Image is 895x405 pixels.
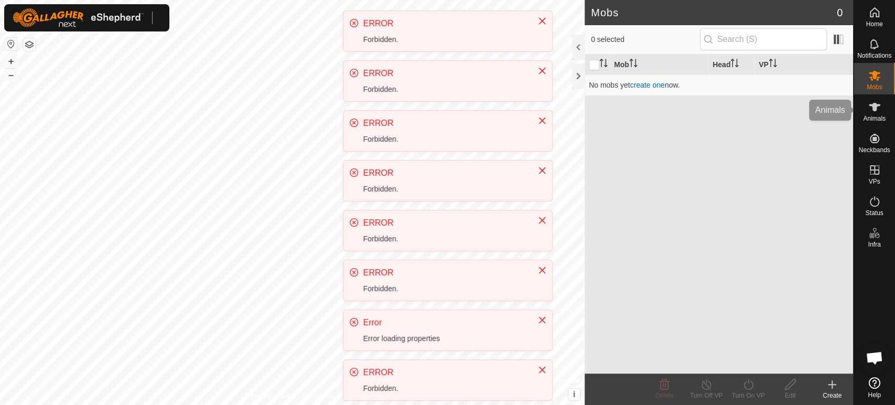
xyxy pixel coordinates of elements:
button: Close [535,363,549,377]
div: Error loading properties [363,333,527,344]
div: Edit [769,391,811,400]
div: ERROR [363,167,527,179]
span: Infra [868,241,880,248]
span: Animals [863,115,886,122]
span: Mobs [867,84,882,90]
th: Head [708,55,754,75]
div: Forbidden. [363,34,527,45]
a: Privacy Policy [251,391,290,401]
th: Mob [610,55,708,75]
p-sorticon: Activate to sort [599,60,608,69]
button: Map Layers [23,38,36,51]
button: Close [535,163,549,178]
span: Status [865,210,883,216]
button: Close [535,63,549,78]
span: Delete [655,392,674,399]
span: Home [866,21,882,27]
div: Forbidden. [363,233,527,244]
button: Close [535,14,549,28]
span: i [573,390,575,399]
div: Turn On VP [727,391,769,400]
span: 0 selected [591,34,700,45]
p-sorticon: Activate to sort [629,60,638,69]
div: Forbidden. [363,283,527,294]
div: Forbidden. [363,84,527,95]
span: Notifications [857,52,891,59]
div: ERROR [363,17,527,30]
input: Search (S) [700,28,827,50]
a: Help [854,373,895,402]
div: ERROR [363,267,527,279]
p-sorticon: Activate to sort [769,60,777,69]
a: create one [630,81,665,89]
div: ERROR [363,217,527,229]
button: Close [535,263,549,278]
div: Forbidden. [363,184,527,195]
td: No mobs yet now. [585,74,853,95]
button: i [568,389,580,400]
div: Error [363,316,527,329]
th: VP [754,55,853,75]
span: Help [868,392,881,398]
div: Turn Off VP [685,391,727,400]
div: Forbidden. [363,383,527,394]
button: + [5,55,17,68]
span: 0 [837,5,843,20]
img: Gallagher Logo [13,8,144,27]
span: VPs [868,178,880,185]
div: Open chat [859,342,890,374]
span: Neckbands [858,147,890,153]
button: Close [535,213,549,228]
div: ERROR [363,67,527,80]
button: – [5,69,17,81]
div: Create [811,391,853,400]
a: Contact Us [303,391,333,401]
p-sorticon: Activate to sort [730,60,739,69]
button: Close [535,113,549,128]
button: Reset Map [5,38,17,50]
div: ERROR [363,366,527,379]
h2: Mobs [591,6,837,19]
div: Forbidden. [363,134,527,145]
div: ERROR [363,117,527,130]
button: Close [535,313,549,327]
